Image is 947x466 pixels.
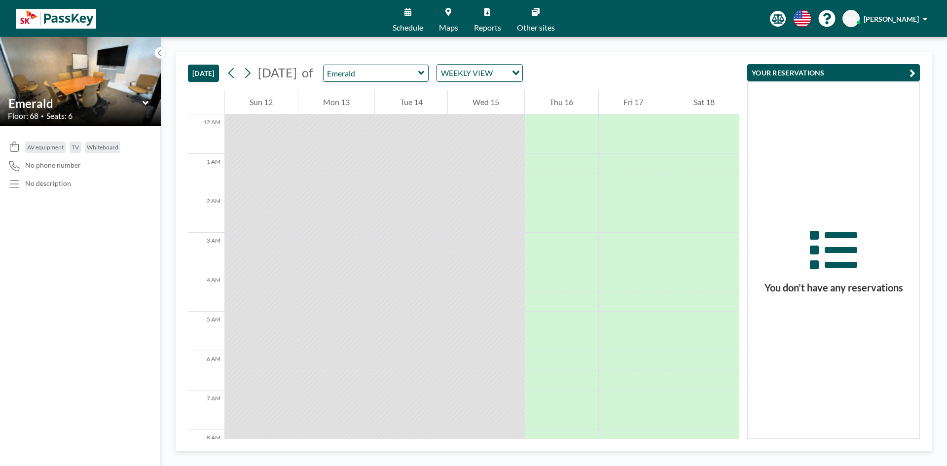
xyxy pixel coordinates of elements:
span: Floor: 68 [8,111,38,121]
span: No phone number [25,161,81,170]
span: TV [72,143,79,151]
span: Schedule [393,24,423,32]
span: Whiteboard [87,143,118,151]
div: Search for option [437,65,522,81]
div: 7 AM [188,391,224,430]
input: Emerald [324,65,418,81]
div: Thu 16 [525,90,598,114]
span: NA [846,14,856,23]
div: Fri 17 [599,90,668,114]
div: 6 AM [188,351,224,391]
img: organization-logo [16,9,96,29]
span: AV equipment [27,143,64,151]
div: 5 AM [188,312,224,351]
input: Emerald [8,96,143,110]
span: of [302,65,313,80]
div: Tue 14 [375,90,447,114]
div: 3 AM [188,233,224,272]
div: No description [25,179,71,188]
div: Sun 12 [225,90,298,114]
span: [DATE] [258,65,297,80]
div: Wed 15 [448,90,524,114]
div: 1 AM [188,154,224,193]
span: Reports [474,24,501,32]
span: WEEKLY VIEW [439,67,495,79]
input: Search for option [496,67,506,79]
div: 2 AM [188,193,224,233]
button: [DATE] [188,65,219,82]
div: 12 AM [188,114,224,154]
div: Mon 13 [298,90,375,114]
span: Maps [439,24,458,32]
div: Sat 18 [668,90,739,114]
h3: You don’t have any reservations [748,282,919,294]
span: Other sites [517,24,555,32]
div: 4 AM [188,272,224,312]
span: [PERSON_NAME] [864,15,919,23]
span: • [41,113,44,119]
span: Seats: 6 [46,111,73,121]
button: YOUR RESERVATIONS [747,64,920,81]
